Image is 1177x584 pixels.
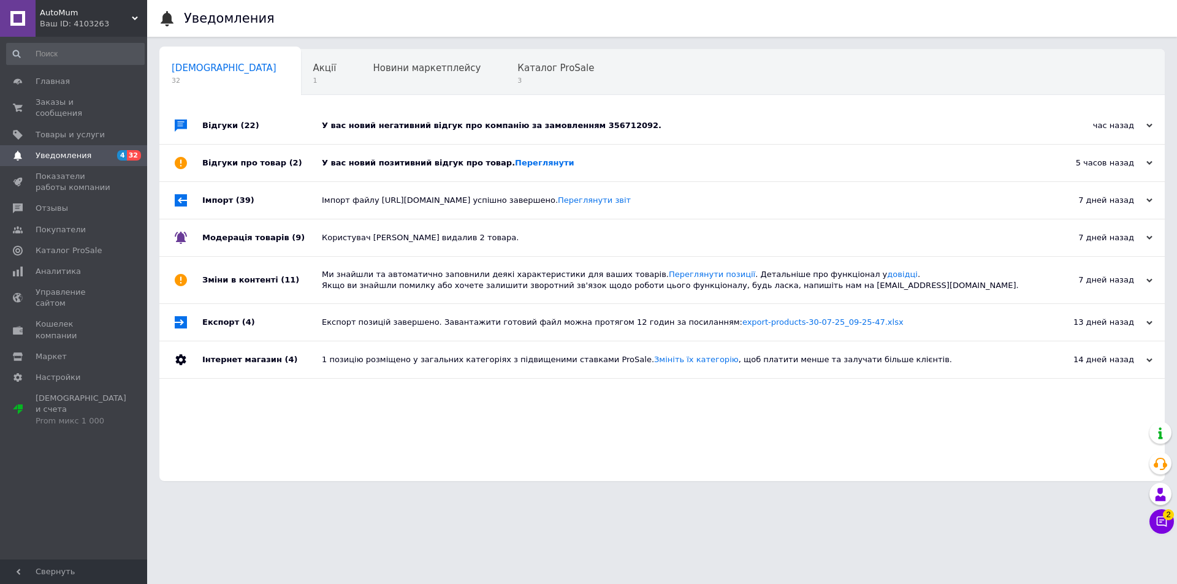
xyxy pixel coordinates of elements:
span: 32 [172,76,276,85]
span: (4) [242,317,255,327]
span: Настройки [36,372,80,383]
span: Новини маркетплейсу [373,63,481,74]
span: (22) [241,121,259,130]
div: 7 дней назад [1030,195,1152,206]
div: 1 позицію розміщено у загальних категоріях з підвищеними ставками ProSale. , щоб платити менше та... [322,354,1030,365]
span: (2) [289,158,302,167]
div: Ми знайшли та автоматично заповнили деякі характеристики для ваших товарів. . Детальніше про функ... [322,269,1030,291]
div: 7 дней назад [1030,232,1152,243]
div: 14 дней назад [1030,354,1152,365]
div: 5 часов назад [1030,157,1152,169]
span: Кошелек компании [36,319,113,341]
a: Переглянути [515,158,574,167]
a: Переглянути позиції [669,270,755,279]
div: Експорт [202,304,322,341]
span: Показатели работы компании [36,171,113,193]
div: У вас новий позитивний відгук про товар. [322,157,1030,169]
div: Prom микс 1 000 [36,415,126,427]
div: 13 дней назад [1030,317,1152,328]
input: Поиск [6,43,145,65]
span: 1 [313,76,337,85]
div: Інтернет магазин [202,341,322,378]
span: Каталог ProSale [517,63,594,74]
span: Отзывы [36,203,68,214]
span: 3 [517,76,594,85]
div: Модерація товарів [202,219,322,256]
button: Чат с покупателем2 [1149,509,1174,534]
span: Заказы и сообщения [36,97,113,119]
span: Товары и услуги [36,129,105,140]
span: Управление сайтом [36,287,113,309]
span: 2 [1163,509,1174,520]
span: Аналитика [36,266,81,277]
span: AutoMum [40,7,132,18]
span: Каталог ProSale [36,245,102,256]
span: (4) [284,355,297,364]
div: Імпорт [202,182,322,219]
a: Змініть їх категорію [654,355,739,364]
a: довідці [887,270,918,279]
span: [DEMOGRAPHIC_DATA] [172,63,276,74]
span: Главная [36,76,70,87]
div: 7 дней назад [1030,275,1152,286]
div: У вас новий негативний відгук про компанію за замовленням 356712092. [322,120,1030,131]
span: (9) [292,233,305,242]
div: Ваш ID: 4103263 [40,18,147,29]
a: export-products-30-07-25_09-25-47.xlsx [742,317,904,327]
span: Покупатели [36,224,86,235]
span: 4 [117,150,127,161]
div: Імпорт файлу [URL][DOMAIN_NAME] успішно завершено. [322,195,1030,206]
span: Маркет [36,351,67,362]
span: (11) [281,275,299,284]
div: Зміни в контенті [202,257,322,303]
div: Відгуки про товар [202,145,322,181]
div: Експорт позицій завершено. Завантажити готовий файл можна протягом 12 годин за посиланням: [322,317,1030,328]
span: [DEMOGRAPHIC_DATA] и счета [36,393,126,427]
div: Користувач [PERSON_NAME] видалив 2 товара. [322,232,1030,243]
div: час назад [1030,120,1152,131]
span: 32 [127,150,141,161]
span: Уведомления [36,150,91,161]
h1: Уведомления [184,11,275,26]
span: Акції [313,63,337,74]
span: (39) [236,195,254,205]
div: Відгуки [202,107,322,144]
a: Переглянути звіт [558,195,631,205]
